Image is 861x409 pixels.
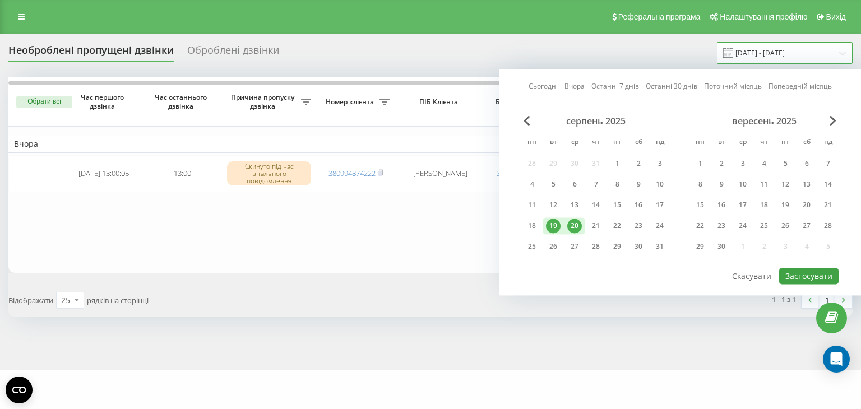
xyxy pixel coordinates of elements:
[711,238,732,255] div: вт 30 вер 2025 р.
[143,155,221,192] td: 13:00
[529,81,558,92] a: Сьогодні
[609,134,626,151] abbr: п’ятниця
[607,197,628,213] div: пт 15 серп 2025 р.
[652,177,667,192] div: 10
[732,155,753,172] div: ср 3 вер 2025 р.
[521,217,543,234] div: пн 18 серп 2025 р.
[564,238,585,255] div: ср 27 серп 2025 р.
[649,155,670,172] div: нд 3 серп 2025 р.
[689,115,839,127] div: вересень 2025
[525,219,539,233] div: 18
[799,198,814,212] div: 20
[564,217,585,234] div: ср 20 серп 2025 р.
[772,294,796,305] div: 1 - 1 з 1
[753,217,775,234] div: чт 25 вер 2025 р.
[649,176,670,193] div: нд 10 серп 2025 р.
[524,134,540,151] abbr: понеділок
[610,177,624,192] div: 8
[735,198,750,212] div: 17
[628,197,649,213] div: сб 16 серп 2025 р.
[714,239,729,254] div: 30
[689,197,711,213] div: пн 15 вер 2025 р.
[652,156,667,171] div: 3
[525,177,539,192] div: 4
[328,168,376,178] a: 380994874222
[775,176,796,193] div: пт 12 вер 2025 р.
[778,198,793,212] div: 19
[585,176,607,193] div: чт 7 серп 2025 р.
[704,81,762,92] a: Поточний місяць
[689,176,711,193] div: пн 8 вер 2025 р.
[823,346,850,373] div: Open Intercom Messenger
[778,156,793,171] div: 5
[585,238,607,255] div: чт 28 серп 2025 р.
[714,198,729,212] div: 16
[796,197,817,213] div: сб 20 вер 2025 р.
[631,219,646,233] div: 23
[8,295,53,305] span: Відображати
[714,177,729,192] div: 9
[585,197,607,213] div: чт 14 серп 2025 р.
[818,292,835,308] a: 1
[543,176,564,193] div: вт 5 серп 2025 р.
[713,134,730,151] abbr: вівторок
[546,219,561,233] div: 19
[16,96,72,108] button: Обрати всі
[689,155,711,172] div: пн 1 вер 2025 р.
[720,12,807,21] span: Налаштування профілю
[732,197,753,213] div: ср 17 вер 2025 р.
[628,217,649,234] div: сб 23 серп 2025 р.
[714,156,729,171] div: 2
[798,134,815,151] abbr: субота
[490,97,548,106] span: Бізнес номер
[757,219,771,233] div: 25
[546,177,561,192] div: 5
[227,93,301,110] span: Причина пропуску дзвінка
[821,177,835,192] div: 14
[564,81,585,92] a: Вчора
[652,219,667,233] div: 24
[525,239,539,254] div: 25
[589,239,603,254] div: 28
[775,217,796,234] div: пт 26 вер 2025 р.
[587,134,604,151] abbr: четвер
[607,238,628,255] div: пт 29 серп 2025 р.
[564,176,585,193] div: ср 6 серп 2025 р.
[87,295,149,305] span: рядків на сторінці
[753,176,775,193] div: чт 11 вер 2025 р.
[585,217,607,234] div: чт 21 серп 2025 р.
[735,177,750,192] div: 10
[589,177,603,192] div: 7
[607,217,628,234] div: пт 22 серп 2025 р.
[567,219,582,233] div: 20
[711,155,732,172] div: вт 2 вер 2025 р.
[735,219,750,233] div: 24
[607,176,628,193] div: пт 8 серп 2025 р.
[521,238,543,255] div: пн 25 серп 2025 р.
[775,197,796,213] div: пт 19 вер 2025 р.
[546,239,561,254] div: 26
[735,156,750,171] div: 3
[610,198,624,212] div: 15
[799,177,814,192] div: 13
[567,198,582,212] div: 13
[693,239,707,254] div: 29
[693,156,707,171] div: 1
[799,156,814,171] div: 6
[757,177,771,192] div: 11
[756,134,772,151] abbr: четвер
[821,198,835,212] div: 21
[545,134,562,151] abbr: вівторок
[817,155,839,172] div: нд 7 вер 2025 р.
[521,197,543,213] div: пн 11 серп 2025 р.
[152,93,212,110] span: Час останнього дзвінка
[628,155,649,172] div: сб 2 серп 2025 р.
[652,198,667,212] div: 17
[631,156,646,171] div: 2
[689,238,711,255] div: пн 29 вер 2025 р.
[618,12,701,21] span: Реферальна програма
[630,134,647,151] abbr: субота
[631,239,646,254] div: 30
[779,268,839,284] button: Застосувати
[564,197,585,213] div: ср 13 серп 2025 р.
